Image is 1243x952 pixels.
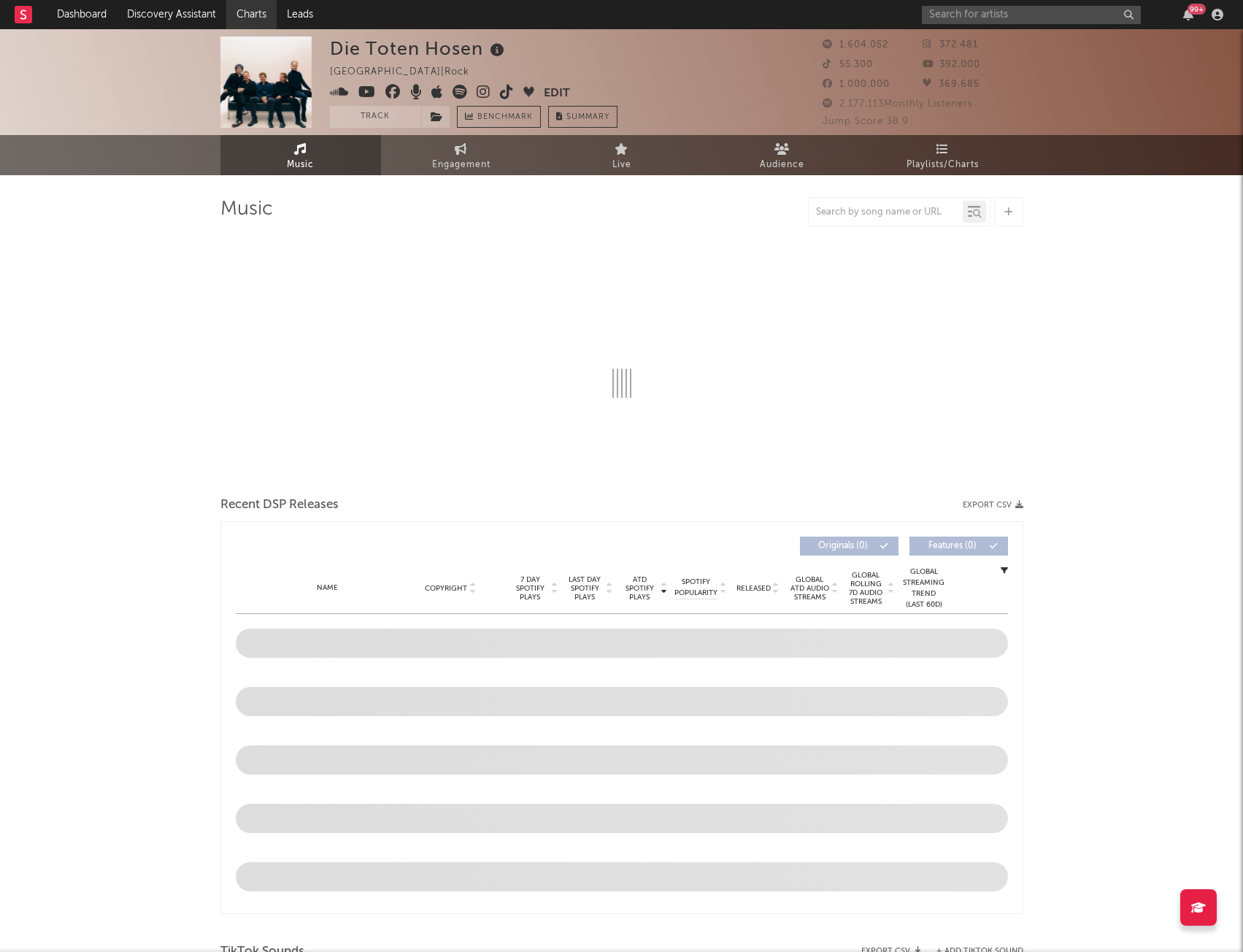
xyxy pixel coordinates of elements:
[566,113,609,121] span: Summary
[823,40,888,50] span: 1.604.052
[620,575,659,602] span: ATD Spotify Plays
[809,207,963,218] input: Search by song name or URL
[823,117,909,126] span: Jump Score: 38.9
[425,584,467,593] span: Copyright
[287,156,314,174] span: Music
[432,156,490,174] span: Engagement
[902,567,946,610] div: Global Streaming Trend (Last 60D)
[790,575,830,602] span: Global ATD Audio Streams
[923,60,980,69] span: 392.000
[809,542,877,550] span: Originals ( 0 )
[548,106,617,128] button: Summary
[612,156,631,174] span: Live
[702,135,863,175] a: Audience
[265,583,391,594] div: Name
[1183,9,1193,20] button: 99+
[457,106,541,128] a: Benchmark
[909,537,1008,556] button: Features(0)
[381,135,542,175] a: Engagement
[963,501,1023,510] button: Export CSV
[220,135,381,175] a: Music
[330,37,508,61] div: Die Toten Hosen
[736,584,771,593] span: Released
[923,40,978,50] span: 372.481
[922,6,1141,24] input: Search for artists
[846,571,886,606] span: Global Rolling 7D Audio Streams
[863,135,1023,175] a: Playlists/Charts
[823,99,973,109] span: 2.177.113 Monthly Listeners
[511,575,550,602] span: 7 Day Spotify Plays
[823,60,873,69] span: 55.300
[477,109,533,126] span: Benchmark
[566,575,604,602] span: Last Day Spotify Plays
[330,64,486,81] div: [GEOGRAPHIC_DATA] | Rock
[823,80,890,89] span: 1.000.000
[919,542,986,550] span: Features ( 0 )
[330,106,421,128] button: Track
[544,85,570,103] button: Edit
[923,80,980,89] span: 369.685
[800,537,898,556] button: Originals(0)
[542,135,702,175] a: Live
[674,577,717,599] span: Spotify Popularity
[907,156,979,174] span: Playlists/Charts
[1188,4,1206,15] div: 99 +
[220,496,339,514] span: Recent DSP Releases
[760,156,804,174] span: Audience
